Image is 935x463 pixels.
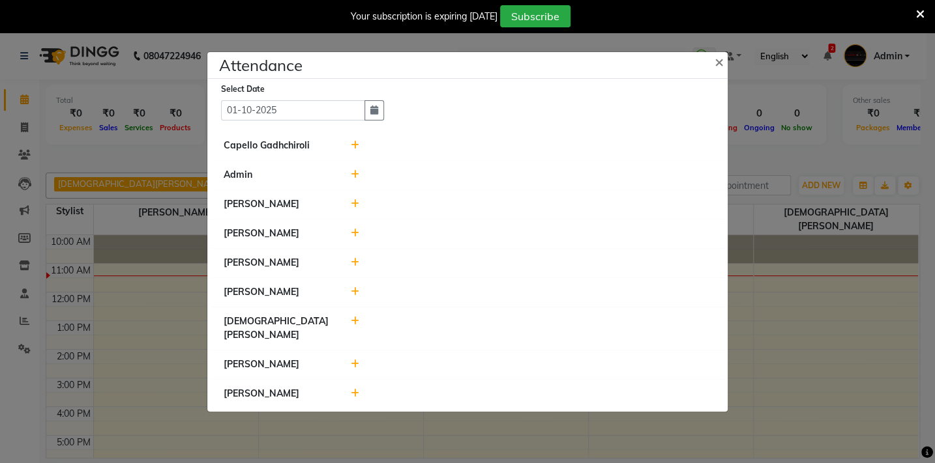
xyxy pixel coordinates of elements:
[214,197,341,211] div: [PERSON_NAME]
[500,5,571,27] button: Subscribe
[221,100,365,120] input: Select date
[214,315,341,342] div: [DEMOGRAPHIC_DATA][PERSON_NAME]
[214,139,341,152] div: Capello Gadhchiroli
[704,43,737,79] button: Close
[715,51,724,71] span: ×
[214,358,341,371] div: [PERSON_NAME]
[214,227,341,240] div: [PERSON_NAME]
[351,10,497,23] div: Your subscription is expiring [DATE]
[221,83,265,95] label: Select Date
[214,256,341,270] div: [PERSON_NAME]
[214,285,341,299] div: [PERSON_NAME]
[219,53,303,77] h4: Attendance
[214,168,341,182] div: Admin
[214,387,341,400] div: [PERSON_NAME]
